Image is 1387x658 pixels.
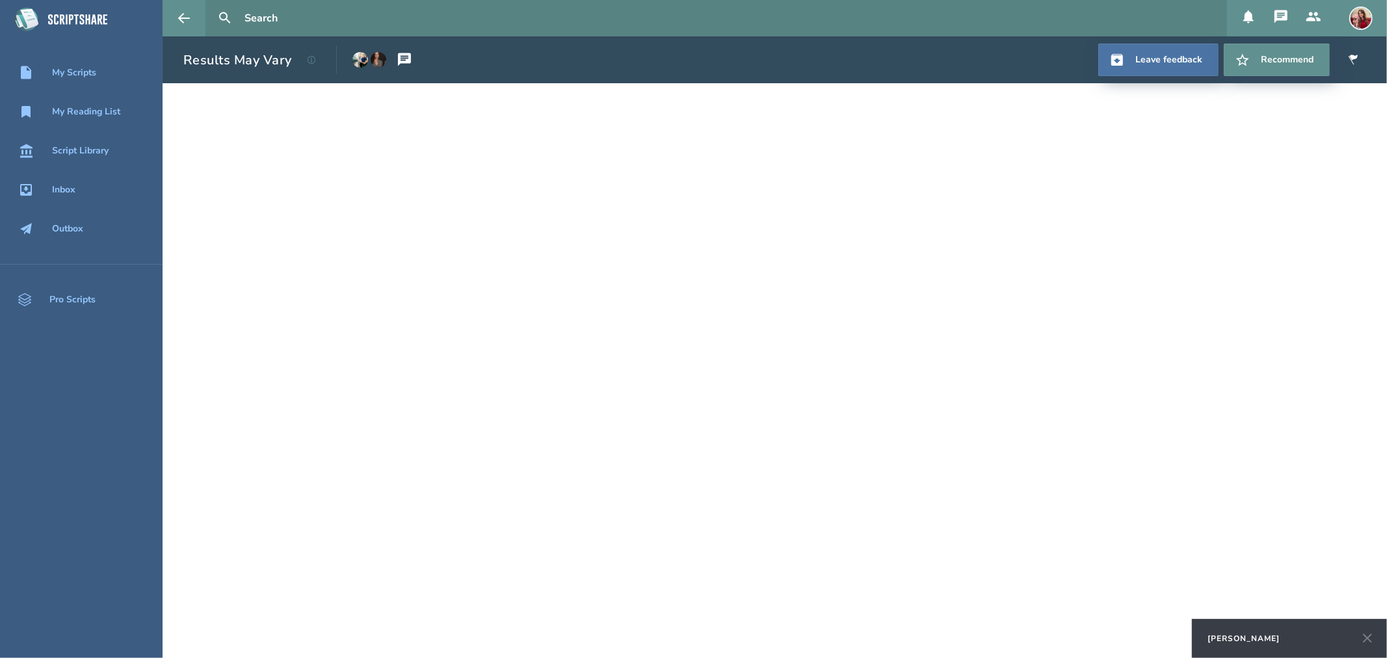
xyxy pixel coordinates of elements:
img: user_1604966854-crop.jpg [371,52,386,68]
div: Inbox [52,185,75,195]
button: Recommend [1224,44,1330,76]
button: View script details [297,46,326,74]
a: Go to Anthony Miguel Cantu's profile [352,46,368,74]
a: Leave feedback [1098,44,1219,76]
div: Pro Scripts [49,295,96,305]
div: My Reading List [52,107,120,117]
div: Script Library [52,146,109,156]
div: Outbox [52,224,83,234]
div: My Scripts [52,68,96,78]
a: Go to Kaylah Cantu's profile [371,46,386,74]
h1: Results May Vary [183,51,292,69]
div: [PERSON_NAME] [1208,633,1280,644]
img: user_1673573717-crop.jpg [352,52,368,68]
img: user_1757479389-crop.jpg [1349,7,1373,30]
